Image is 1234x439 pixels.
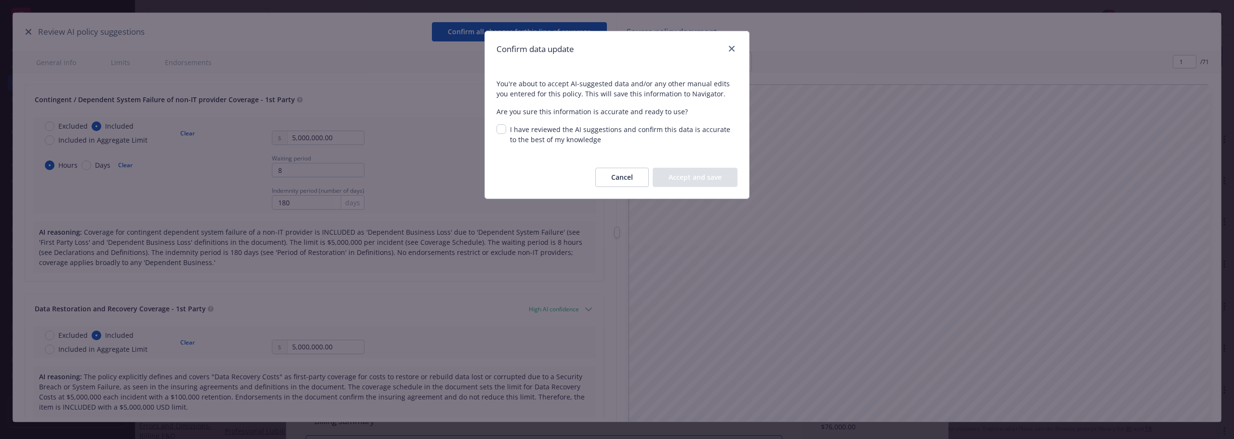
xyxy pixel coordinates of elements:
button: Cancel [595,168,649,187]
span: I have reviewed the AI suggestions and confirm this data is accurate to the best of my knowledge [510,125,730,144]
span: You're about to accept AI-suggested data and/or any other manual edits you entered for this polic... [496,79,738,99]
h1: Confirm data update [496,43,574,55]
a: close [726,43,738,54]
span: Are you sure this information is accurate and ready to use? [496,106,738,117]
